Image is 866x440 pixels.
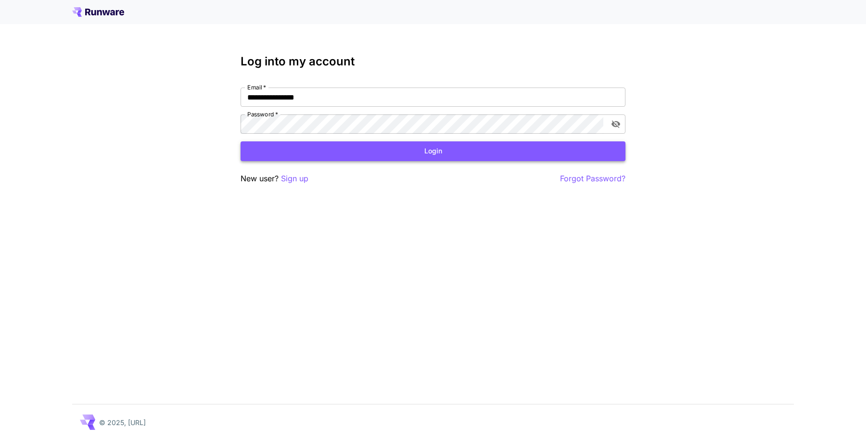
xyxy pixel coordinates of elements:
label: Password [247,110,278,118]
button: Login [241,141,625,161]
button: toggle password visibility [607,115,624,133]
label: Email [247,83,266,91]
h3: Log into my account [241,55,625,68]
p: © 2025, [URL] [99,417,146,427]
button: Forgot Password? [560,173,625,185]
button: Sign up [281,173,308,185]
p: New user? [241,173,308,185]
